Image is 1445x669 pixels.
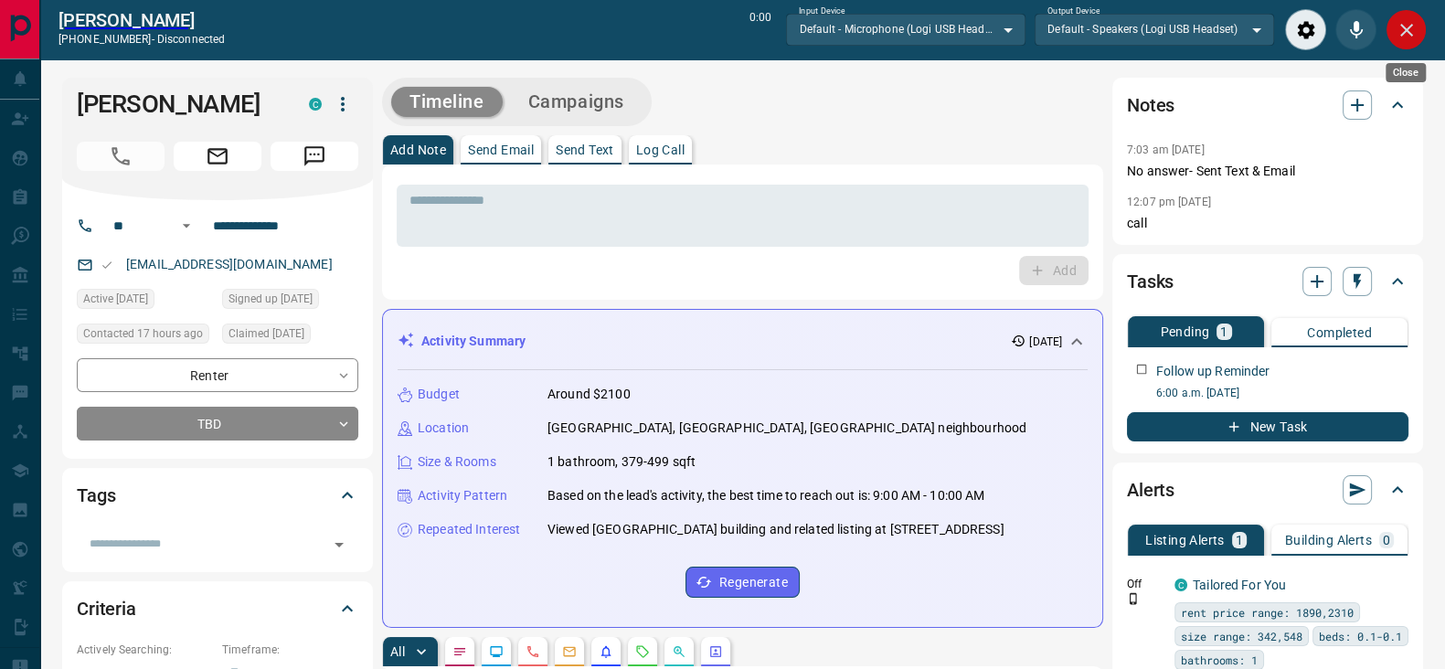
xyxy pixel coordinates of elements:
[418,385,460,404] p: Budget
[547,452,696,472] p: 1 bathroom, 379-499 sqft
[1220,325,1227,338] p: 1
[1127,143,1205,156] p: 7:03 am [DATE]
[556,143,614,156] p: Send Text
[418,419,469,438] p: Location
[1029,334,1062,350] p: [DATE]
[175,215,197,237] button: Open
[1127,196,1211,208] p: 12:07 pm [DATE]
[398,324,1088,358] div: Activity Summary[DATE]
[222,289,358,314] div: Mon Oct 13 2025
[1127,83,1408,127] div: Notes
[1174,579,1187,591] div: condos.ca
[58,9,225,31] a: [PERSON_NAME]
[547,486,984,505] p: Based on the lead's activity, the best time to reach out is: 9:00 AM - 10:00 AM
[77,642,213,658] p: Actively Searching:
[547,419,1026,438] p: [GEOGRAPHIC_DATA], [GEOGRAPHIC_DATA], [GEOGRAPHIC_DATA] neighbourhood
[1145,534,1225,547] p: Listing Alerts
[1127,260,1408,303] div: Tasks
[599,644,613,659] svg: Listing Alerts
[685,567,800,598] button: Regenerate
[77,407,358,441] div: TBD
[1127,592,1140,605] svg: Push Notification Only
[452,644,467,659] svg: Notes
[1193,578,1286,592] a: Tailored For You
[1236,534,1243,547] p: 1
[1127,90,1174,120] h2: Notes
[1160,325,1209,338] p: Pending
[222,324,358,349] div: Mon Oct 13 2025
[1285,9,1326,50] div: Audio Settings
[547,520,1004,539] p: Viewed [GEOGRAPHIC_DATA] building and related listing at [STREET_ADDRESS]
[126,257,333,271] a: [EMAIL_ADDRESS][DOMAIN_NAME]
[635,644,650,659] svg: Requests
[636,143,685,156] p: Log Call
[309,98,322,111] div: condos.ca
[83,324,203,343] span: Contacted 17 hours ago
[1035,14,1274,45] div: Default - Speakers (Logi USB Headset)
[1047,5,1100,17] label: Output Device
[1383,534,1390,547] p: 0
[77,324,213,349] div: Tue Oct 14 2025
[786,14,1025,45] div: Default - Microphone (Logi USB Headset)
[326,532,352,557] button: Open
[468,143,534,156] p: Send Email
[77,90,282,119] h1: [PERSON_NAME]
[228,290,313,308] span: Signed up [DATE]
[421,332,526,351] p: Activity Summary
[390,143,446,156] p: Add Note
[1156,362,1270,381] p: Follow up Reminder
[799,5,845,17] label: Input Device
[1335,9,1376,50] div: Mute
[1285,534,1372,547] p: Building Alerts
[749,9,771,50] p: 0:00
[1156,385,1408,401] p: 6:00 a.m. [DATE]
[562,644,577,659] svg: Emails
[489,644,504,659] svg: Lead Browsing Activity
[101,259,113,271] svg: Email Valid
[418,520,520,539] p: Repeated Interest
[1127,576,1163,592] p: Off
[83,290,148,308] span: Active [DATE]
[174,142,261,171] span: Email
[1127,412,1408,441] button: New Task
[1127,468,1408,512] div: Alerts
[1181,603,1354,621] span: rent price range: 1890,2310
[271,142,358,171] span: Message
[228,324,304,343] span: Claimed [DATE]
[1386,9,1427,50] div: Close
[526,644,540,659] svg: Calls
[77,473,358,517] div: Tags
[77,481,115,510] h2: Tags
[390,645,405,658] p: All
[77,594,136,623] h2: Criteria
[418,452,496,472] p: Size & Rooms
[1386,63,1426,82] div: Close
[1319,627,1402,645] span: beds: 0.1-0.1
[1127,475,1174,504] h2: Alerts
[1127,267,1174,296] h2: Tasks
[77,358,358,392] div: Renter
[1127,214,1408,233] p: call
[157,33,225,46] span: disconnected
[1181,651,1258,669] span: bathrooms: 1
[418,486,507,505] p: Activity Pattern
[77,587,358,631] div: Criteria
[547,385,631,404] p: Around $2100
[510,87,643,117] button: Campaigns
[58,31,225,48] p: [PHONE_NUMBER] -
[77,289,213,314] div: Mon Oct 13 2025
[1307,326,1372,339] p: Completed
[1127,162,1408,181] p: No answer- Sent Text & Email
[708,644,723,659] svg: Agent Actions
[391,87,503,117] button: Timeline
[1181,627,1302,645] span: size range: 342,548
[77,142,165,171] span: Call
[672,644,686,659] svg: Opportunities
[222,642,358,658] p: Timeframe:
